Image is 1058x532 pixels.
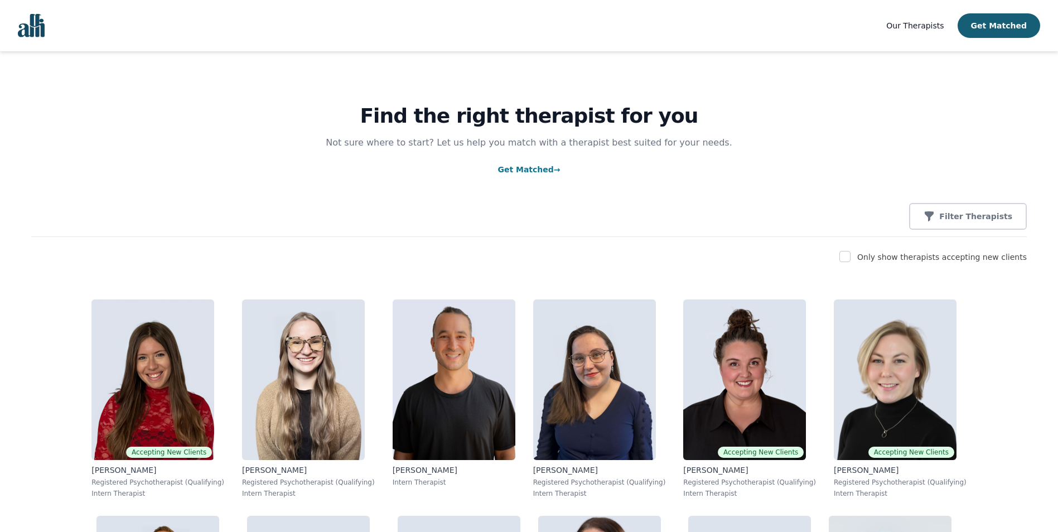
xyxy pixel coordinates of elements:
p: [PERSON_NAME] [533,465,666,476]
p: [PERSON_NAME] [393,465,515,476]
p: Intern Therapist [393,478,515,487]
p: Intern Therapist [533,489,666,498]
p: Registered Psychotherapist (Qualifying) [91,478,224,487]
img: Kavon_Banejad [393,299,515,460]
span: → [554,165,561,174]
img: Jocelyn_Crawford [834,299,956,460]
p: Intern Therapist [91,489,224,498]
button: Get Matched [958,13,1040,38]
a: Vanessa_McCulloch[PERSON_NAME]Registered Psychotherapist (Qualifying)Intern Therapist [524,291,675,507]
img: Vanessa_McCulloch [533,299,656,460]
a: Our Therapists [886,19,944,32]
p: [PERSON_NAME] [683,465,816,476]
p: Registered Psychotherapist (Qualifying) [683,478,816,487]
p: Registered Psychotherapist (Qualifying) [533,478,666,487]
p: Filter Therapists [939,211,1012,222]
label: Only show therapists accepting new clients [857,253,1027,262]
img: Alisha_Levine [91,299,214,460]
a: Kavon_Banejad[PERSON_NAME]Intern Therapist [384,291,524,507]
span: Accepting New Clients [718,447,804,458]
img: alli logo [18,14,45,37]
button: Filter Therapists [909,203,1027,230]
h1: Find the right therapist for you [31,105,1027,127]
p: [PERSON_NAME] [242,465,375,476]
span: Accepting New Clients [868,447,954,458]
span: Our Therapists [886,21,944,30]
a: Alisha_LevineAccepting New Clients[PERSON_NAME]Registered Psychotherapist (Qualifying)Intern Ther... [83,291,233,507]
p: Registered Psychotherapist (Qualifying) [242,478,375,487]
p: Intern Therapist [242,489,375,498]
a: Faith_Woodley[PERSON_NAME]Registered Psychotherapist (Qualifying)Intern Therapist [233,291,384,507]
a: Janelle_RushtonAccepting New Clients[PERSON_NAME]Registered Psychotherapist (Qualifying)Intern Th... [674,291,825,507]
p: Intern Therapist [683,489,816,498]
a: Jocelyn_CrawfordAccepting New Clients[PERSON_NAME]Registered Psychotherapist (Qualifying)Intern T... [825,291,975,507]
p: Not sure where to start? Let us help you match with a therapist best suited for your needs. [315,136,743,149]
img: Faith_Woodley [242,299,365,460]
p: [PERSON_NAME] [91,465,224,476]
span: Accepting New Clients [126,447,212,458]
p: [PERSON_NAME] [834,465,967,476]
p: Registered Psychotherapist (Qualifying) [834,478,967,487]
p: Intern Therapist [834,489,967,498]
img: Janelle_Rushton [683,299,806,460]
a: Get Matched [497,165,560,174]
